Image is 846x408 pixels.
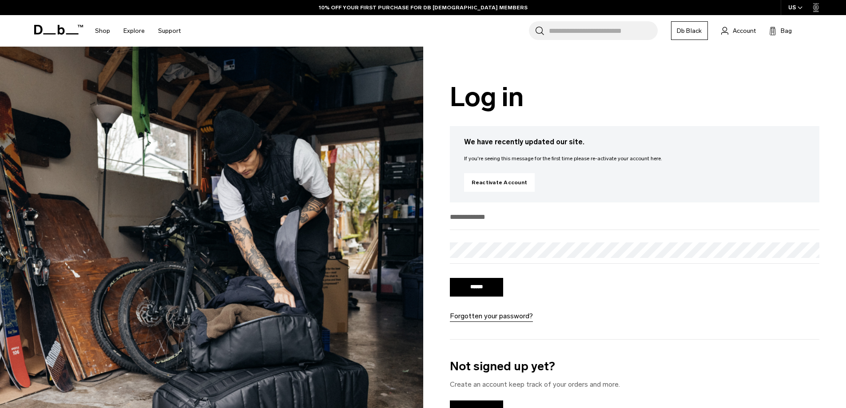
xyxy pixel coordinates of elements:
[769,25,792,36] button: Bag
[450,357,820,376] h3: Not signed up yet?
[671,21,708,40] a: Db Black
[450,82,820,112] h1: Log in
[464,154,806,162] p: If you're seeing this message for the first time please re-activate your account here.
[450,311,533,321] a: Forgotten your password?
[319,4,528,12] a: 10% OFF YOUR FIRST PURCHASE FOR DB [DEMOGRAPHIC_DATA] MEMBERS
[733,26,756,36] span: Account
[88,15,187,47] nav: Main Navigation
[464,137,806,147] h3: We have recently updated our site.
[450,379,820,390] p: Create an account keep track of your orders and more.
[123,15,145,47] a: Explore
[781,26,792,36] span: Bag
[721,25,756,36] a: Account
[158,15,181,47] a: Support
[464,173,535,192] a: Reactivate Account
[95,15,110,47] a: Shop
